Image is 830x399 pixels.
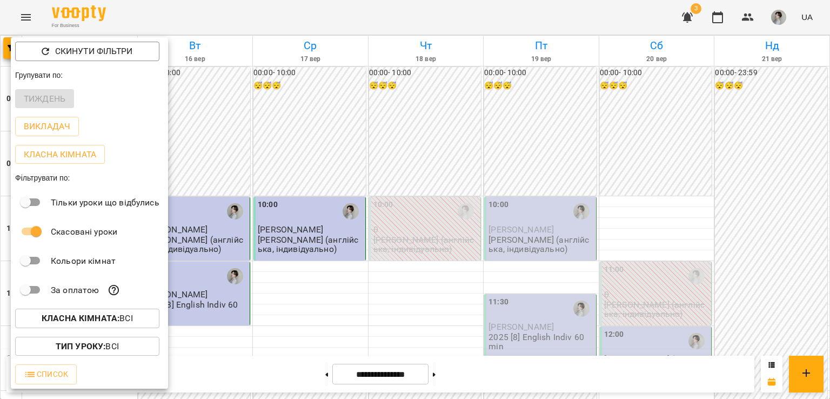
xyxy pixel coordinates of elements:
[51,196,159,209] p: Тільки уроки що відбулись
[15,145,105,164] button: Класна кімната
[56,340,119,353] p: Всі
[24,148,96,161] p: Класна кімната
[42,313,119,323] b: Класна кімната :
[11,168,168,188] div: Фільтрувати по:
[51,284,99,297] p: За оплатою
[55,45,132,58] p: Скинути фільтри
[51,225,117,238] p: Скасовані уроки
[15,42,159,61] button: Скинути фільтри
[11,65,168,85] div: Групувати по:
[56,341,105,351] b: Тип Уроку :
[15,364,77,384] button: Список
[24,368,68,381] span: Список
[24,120,70,133] p: Викладач
[51,255,116,268] p: Кольори кімнат
[15,309,159,328] button: Класна кімната:Всі
[42,312,133,325] p: Всі
[15,117,79,136] button: Викладач
[15,337,159,356] button: Тип Уроку:Всі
